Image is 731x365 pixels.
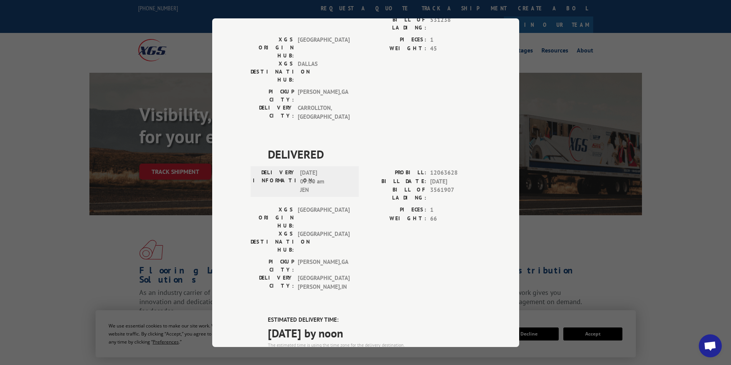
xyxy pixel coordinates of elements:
[366,186,426,202] label: BILL OF LADING:
[430,16,481,32] span: 531238
[366,169,426,177] label: PROBILL:
[366,16,426,32] label: BILL OF LADING:
[430,214,481,223] span: 66
[268,341,481,348] div: The estimated time is using the time zone for the delivery destination.
[251,60,294,84] label: XGS DESTINATION HUB:
[298,104,350,121] span: CARROLLTON , [GEOGRAPHIC_DATA]
[430,177,481,186] span: [DATE]
[298,88,350,104] span: [PERSON_NAME] , GA
[430,36,481,44] span: 1
[366,206,426,214] label: PIECES:
[430,186,481,202] span: 3561907
[699,334,722,357] a: Open chat
[268,324,481,341] span: [DATE] by noon
[430,169,481,177] span: 12063628
[251,274,294,291] label: DELIVERY CITY:
[298,258,350,274] span: [PERSON_NAME] , GA
[251,258,294,274] label: PICKUP CITY:
[298,36,350,60] span: [GEOGRAPHIC_DATA]
[251,36,294,60] label: XGS ORIGIN HUB:
[366,177,426,186] label: BILL DATE:
[253,169,296,195] label: DELIVERY INFORMATION:
[366,44,426,53] label: WEIGHT:
[298,274,350,291] span: [GEOGRAPHIC_DATA][PERSON_NAME] , IN
[366,36,426,44] label: PIECES:
[366,214,426,223] label: WEIGHT:
[251,88,294,104] label: PICKUP CITY:
[298,230,350,254] span: [GEOGRAPHIC_DATA]
[300,169,352,195] span: [DATE] 07:00 am JEN
[268,146,481,163] span: DELIVERED
[251,104,294,121] label: DELIVERY CITY:
[251,230,294,254] label: XGS DESTINATION HUB:
[251,206,294,230] label: XGS ORIGIN HUB:
[268,316,481,324] label: ESTIMATED DELIVERY TIME:
[298,60,350,84] span: DALLAS
[430,206,481,214] span: 1
[298,206,350,230] span: [GEOGRAPHIC_DATA]
[430,44,481,53] span: 45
